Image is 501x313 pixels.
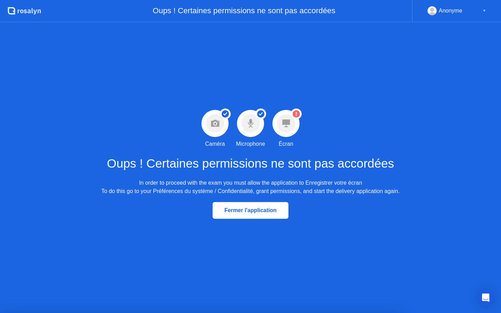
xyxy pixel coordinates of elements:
[279,140,293,148] div: Écran
[477,289,494,306] div: Open Intercom Messenger
[107,154,394,173] h1: Oups ! Certaines permissions ne sont pas accordées
[101,179,399,195] div: In order to proceed with the exam you must allow the application to Enregistrer votre écran To do...
[439,6,462,15] div: Anonyme
[236,140,265,148] div: Microphone
[205,140,225,148] div: Caméra
[215,207,286,214] div: Fermer l'application
[483,6,486,15] div: ▼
